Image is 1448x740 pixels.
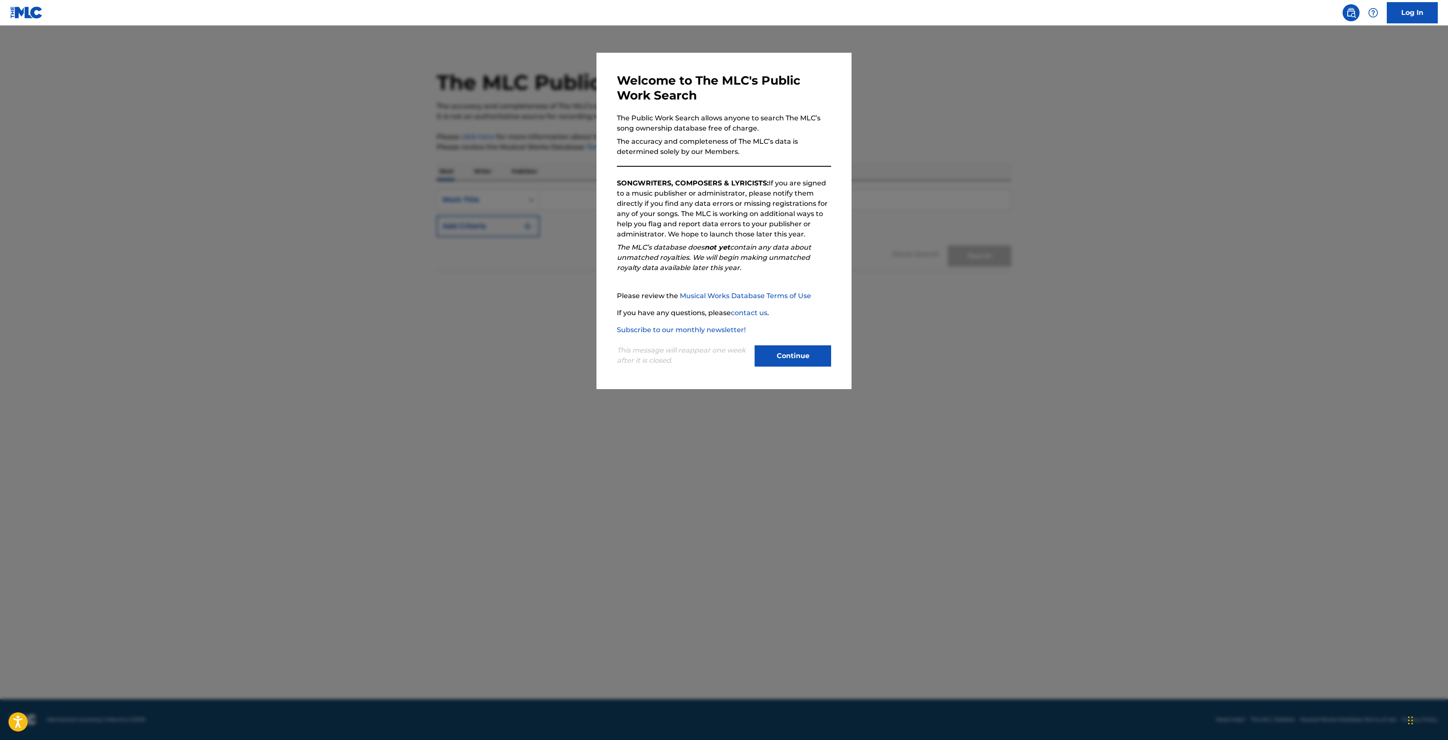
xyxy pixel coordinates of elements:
[617,291,831,301] p: Please review the
[704,243,730,251] strong: not yet
[617,73,831,103] h3: Welcome to The MLC's Public Work Search
[617,178,831,239] p: If you are signed to a music publisher or administrator, please notify them directly if you find ...
[617,308,831,318] p: If you have any questions, please .
[617,326,746,334] a: Subscribe to our monthly newsletter!
[1405,699,1448,740] iframe: Chat Widget
[1343,4,1360,21] a: Public Search
[731,309,767,317] a: contact us
[1387,2,1438,23] a: Log In
[617,345,750,366] p: This message will reappear one week after it is closed.
[617,137,831,157] p: The accuracy and completeness of The MLC’s data is determined solely by our Members.
[1408,708,1413,733] div: Slepen
[10,6,43,19] img: MLC Logo
[755,345,831,367] button: Continue
[680,292,811,300] a: Musical Works Database Terms of Use
[1365,4,1382,21] div: Help
[1368,8,1378,18] img: help
[617,243,811,272] em: The MLC’s database does contain any data about unmatched royalties. We will begin making unmatche...
[1405,699,1448,740] div: Chatwidget
[617,113,831,134] p: The Public Work Search allows anyone to search The MLC’s song ownership database free of charge.
[617,179,769,187] strong: SONGWRITERS, COMPOSERS & LYRICISTS:
[1346,8,1356,18] img: search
